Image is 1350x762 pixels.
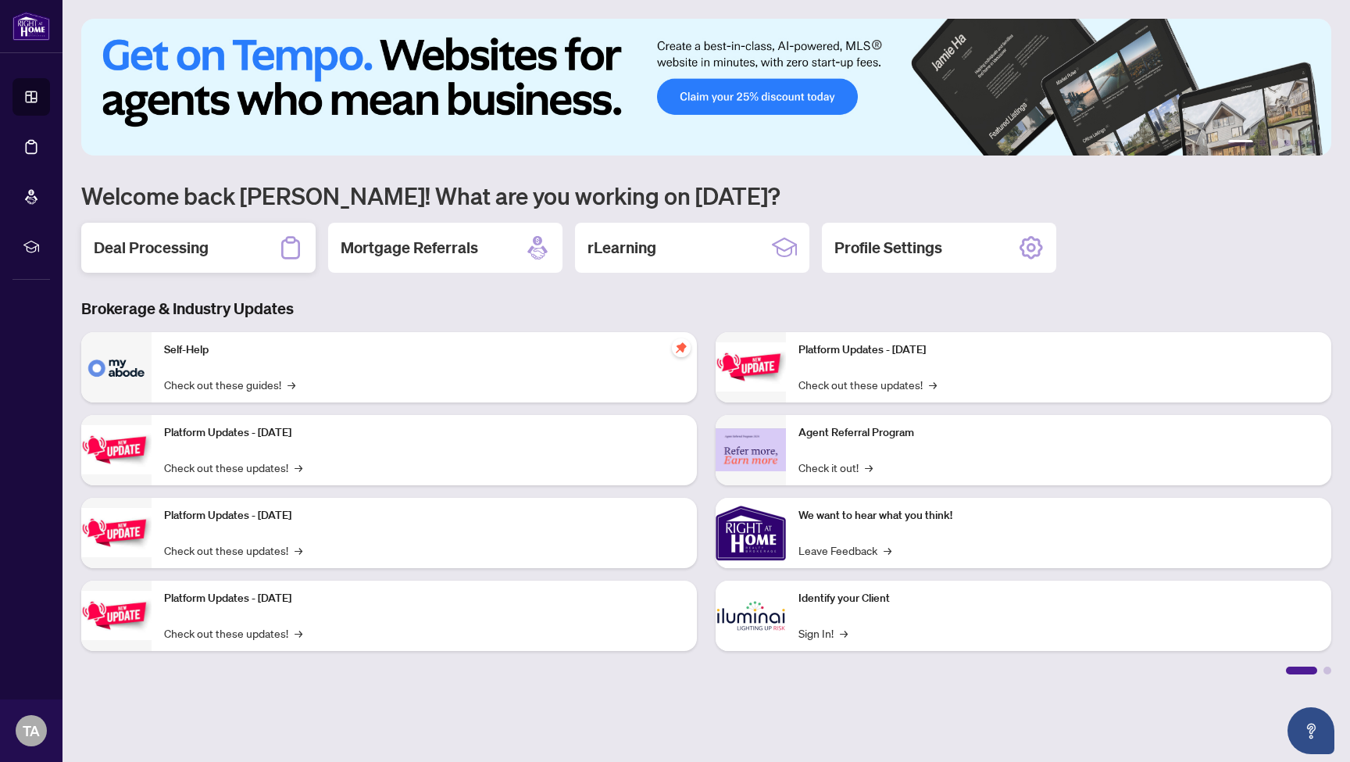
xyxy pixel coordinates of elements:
p: Self-Help [164,342,684,359]
p: Platform Updates - [DATE] [798,342,1319,359]
img: Platform Updates - July 21, 2025 [81,508,152,557]
button: 1 [1228,140,1253,146]
h1: Welcome back [PERSON_NAME]! What are you working on [DATE]? [81,181,1331,210]
button: 4 [1284,140,1291,146]
h2: Mortgage Referrals [341,237,478,259]
span: TA [23,720,40,742]
span: → [929,376,937,393]
a: Check out these updates!→ [164,624,302,642]
img: Agent Referral Program [716,428,786,471]
a: Check out these guides!→ [164,376,295,393]
a: Check out these updates!→ [164,459,302,476]
img: We want to hear what you think! [716,498,786,568]
p: We want to hear what you think! [798,507,1319,524]
button: Open asap [1287,707,1334,754]
h2: rLearning [587,237,656,259]
p: Identify your Client [798,590,1319,607]
img: Platform Updates - July 8, 2025 [81,591,152,640]
span: → [865,459,873,476]
img: logo [12,12,50,41]
span: → [295,542,302,559]
h2: Profile Settings [834,237,942,259]
a: Check out these updates!→ [798,376,937,393]
p: Platform Updates - [DATE] [164,424,684,442]
img: Platform Updates - September 16, 2025 [81,425,152,474]
p: Platform Updates - [DATE] [164,507,684,524]
span: → [287,376,295,393]
p: Platform Updates - [DATE] [164,590,684,607]
span: → [295,624,302,642]
span: → [884,542,891,559]
p: Agent Referral Program [798,424,1319,442]
h3: Brokerage & Industry Updates [81,298,1331,320]
h2: Deal Processing [94,237,209,259]
a: Check out these updates!→ [164,542,302,559]
span: pushpin [672,338,691,357]
img: Slide 0 [81,19,1331,156]
img: Self-Help [81,332,152,402]
span: → [840,624,848,642]
a: Check it out!→ [798,459,873,476]
img: Platform Updates - June 23, 2025 [716,342,786,392]
img: Identify your Client [716,581,786,651]
span: → [295,459,302,476]
button: 6 [1309,140,1316,146]
button: 5 [1297,140,1303,146]
a: Leave Feedback→ [798,542,891,559]
button: 2 [1259,140,1266,146]
button: 3 [1272,140,1278,146]
a: Sign In!→ [798,624,848,642]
